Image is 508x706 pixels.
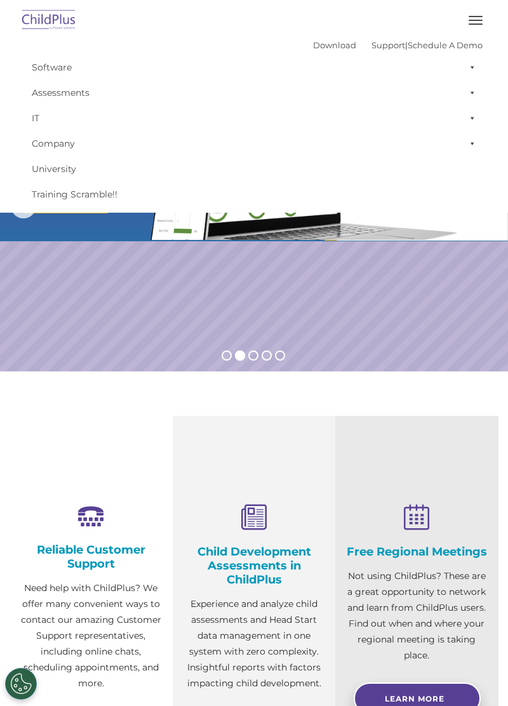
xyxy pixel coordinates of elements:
[313,40,483,50] font: |
[313,40,356,50] a: Download
[25,105,483,131] a: IT
[25,156,483,182] a: University
[25,55,483,80] a: Software
[19,580,163,691] p: Need help with ChildPlus? We offer many convenient ways to contact our amazing Customer Support r...
[408,40,483,50] a: Schedule A Demo
[25,80,483,105] a: Assessments
[345,568,489,663] p: Not using ChildPlus? These are a great opportunity to network and learn from ChildPlus users. Fin...
[25,131,483,156] a: Company
[25,182,483,207] a: Training Scramble!!
[182,596,326,691] p: Experience and analyze child assessments and Head Start data management in one system with zero c...
[5,668,37,700] button: Cookies Settings
[345,545,489,559] h4: Free Regional Meetings
[19,543,163,571] h4: Reliable Customer Support
[385,694,444,703] span: Learn More
[371,40,405,50] a: Support
[182,545,326,587] h4: Child Development Assessments in ChildPlus
[19,6,79,36] img: ChildPlus by Procare Solutions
